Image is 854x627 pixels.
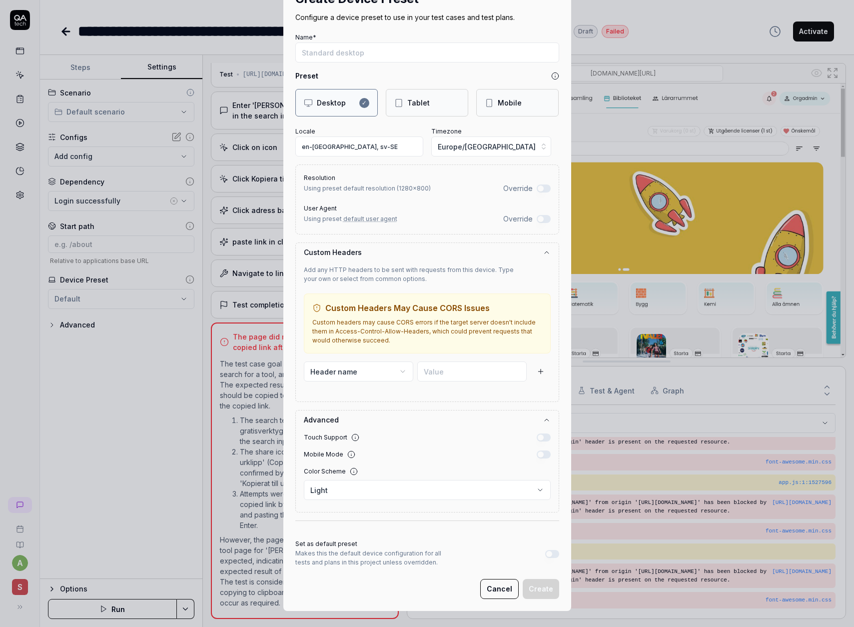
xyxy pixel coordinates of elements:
[295,42,559,62] input: Standard desktop
[503,213,533,224] label: Override
[295,136,423,156] input: en-US, sv-SE
[295,549,455,567] p: Makes this the default device configuration for all tests and plans in this project unless overri...
[322,184,431,192] span: preset default resolution ( )
[304,410,551,429] button: Advanced
[359,98,369,108] div: ✓
[343,215,397,222] span: default user agent
[295,70,318,81] h4: Preset
[317,97,346,108] div: Desktop
[304,184,431,192] span: Using
[304,261,528,287] p: Add any HTTP headers to be sent with requests from this device. Type your own or select from comm...
[503,183,533,193] label: Override
[304,204,337,212] label: User Agent
[304,450,343,459] div: Mobile Mode
[523,579,559,599] button: Create
[304,429,551,512] div: Advanced
[295,12,559,22] p: Configure a device preset to use in your test cases and test plans.
[304,361,413,381] button: Header name
[304,467,346,476] div: Color Scheme
[417,361,527,381] input: Value
[325,303,490,313] span: Custom Headers May Cause CORS Issues
[304,215,397,222] span: Using preset
[312,318,542,345] p: Custom headers may cause CORS errors if the target server doesn't include them in Access-Control-...
[438,141,536,152] span: Europe/[GEOGRAPHIC_DATA]
[304,243,551,261] button: Custom Headers
[399,184,429,192] span: 1280 × 800
[407,97,430,108] div: Tablet
[295,127,315,135] label: Locale
[304,174,335,181] label: Resolution
[304,433,347,442] div: Touch Support
[304,261,551,401] div: Custom Headers
[498,97,522,108] div: Mobile
[431,127,462,135] label: Timezone
[304,247,543,257] label: Custom Headers
[295,33,316,41] label: Name*
[295,540,357,547] label: Set as default preset
[480,579,519,599] button: Cancel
